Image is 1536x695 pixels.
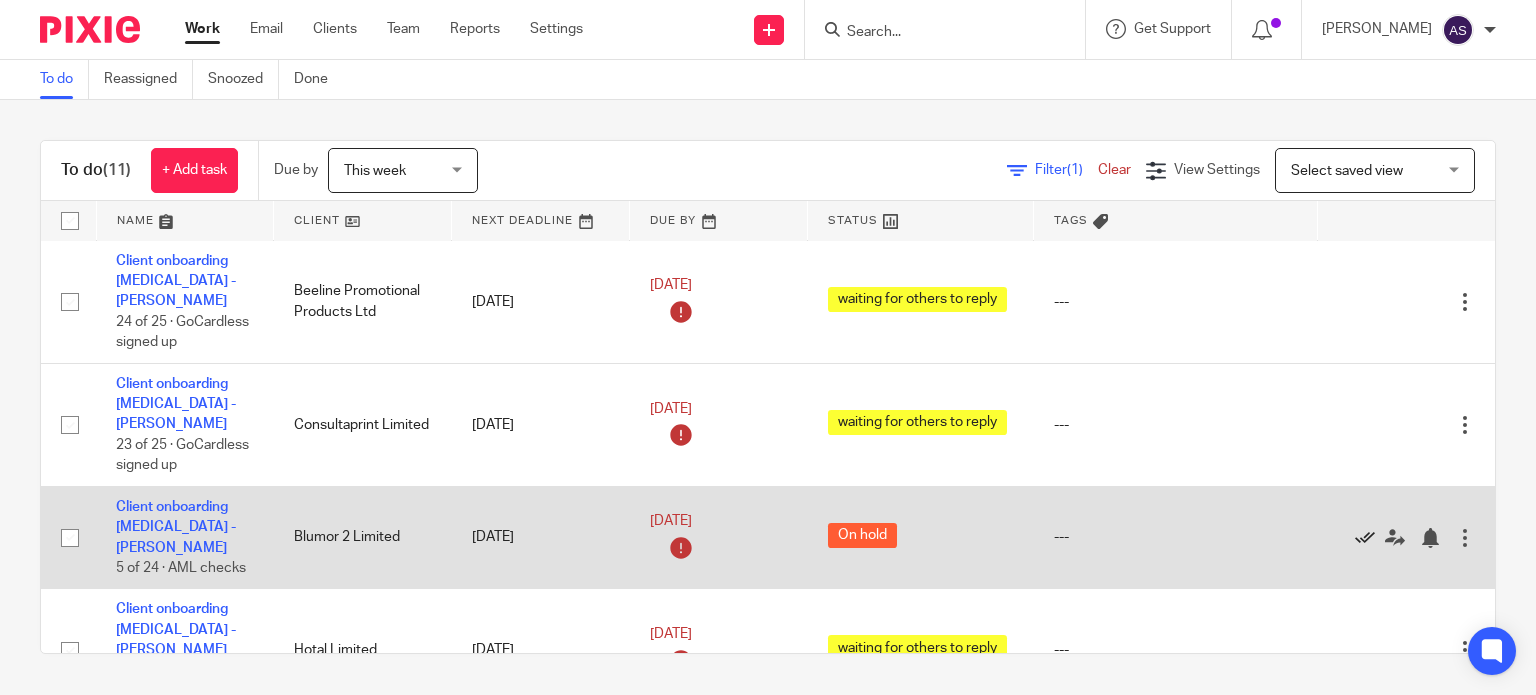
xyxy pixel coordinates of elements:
[116,377,236,432] a: Client onboarding [MEDICAL_DATA] - [PERSON_NAME]
[61,160,131,181] h1: To do
[1355,527,1385,547] a: Mark as done
[1054,292,1298,312] div: ---
[313,19,357,39] a: Clients
[1174,163,1260,177] span: View Settings
[274,240,452,363] td: Beeline Promotional Products Ltd
[1054,527,1298,547] div: ---
[530,19,583,39] a: Settings
[452,363,630,486] td: [DATE]
[40,16,140,43] img: Pixie
[116,254,236,309] a: Client onboarding [MEDICAL_DATA] - [PERSON_NAME]
[1322,19,1432,39] p: [PERSON_NAME]
[1442,14,1474,46] img: svg%3E
[294,60,343,99] a: Done
[1098,163,1131,177] a: Clear
[450,19,500,39] a: Reports
[828,523,897,548] span: On hold
[828,410,1007,435] span: waiting for others to reply
[387,19,420,39] a: Team
[116,438,249,473] span: 23 of 25 · GoCardless signed up
[1134,22,1211,36] span: Get Support
[104,60,193,99] a: Reassigned
[845,24,1025,42] input: Search
[1054,215,1088,226] span: Tags
[650,627,692,641] span: [DATE]
[116,315,249,350] span: 24 of 25 · GoCardless signed up
[650,402,692,416] span: [DATE]
[274,363,452,486] td: Consultaprint Limited
[344,164,406,178] span: This week
[828,287,1007,312] span: waiting for others to reply
[40,60,89,99] a: To do
[650,279,692,293] span: [DATE]
[116,602,236,657] a: Client onboarding [MEDICAL_DATA] - [PERSON_NAME]
[116,500,236,555] a: Client onboarding [MEDICAL_DATA] - [PERSON_NAME]
[650,515,692,529] span: [DATE]
[274,160,318,180] p: Due by
[151,148,238,193] a: + Add task
[274,486,452,589] td: Blumor 2 Limited
[1054,415,1298,435] div: ---
[1035,163,1098,177] span: Filter
[452,486,630,589] td: [DATE]
[1067,163,1083,177] span: (1)
[116,561,246,575] span: 5 of 24 · AML checks
[828,635,1007,660] span: waiting for others to reply
[452,240,630,363] td: [DATE]
[208,60,279,99] a: Snoozed
[1054,640,1298,660] div: ---
[1291,164,1403,178] span: Select saved view
[103,162,131,178] span: (11)
[250,19,283,39] a: Email
[185,19,220,39] a: Work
